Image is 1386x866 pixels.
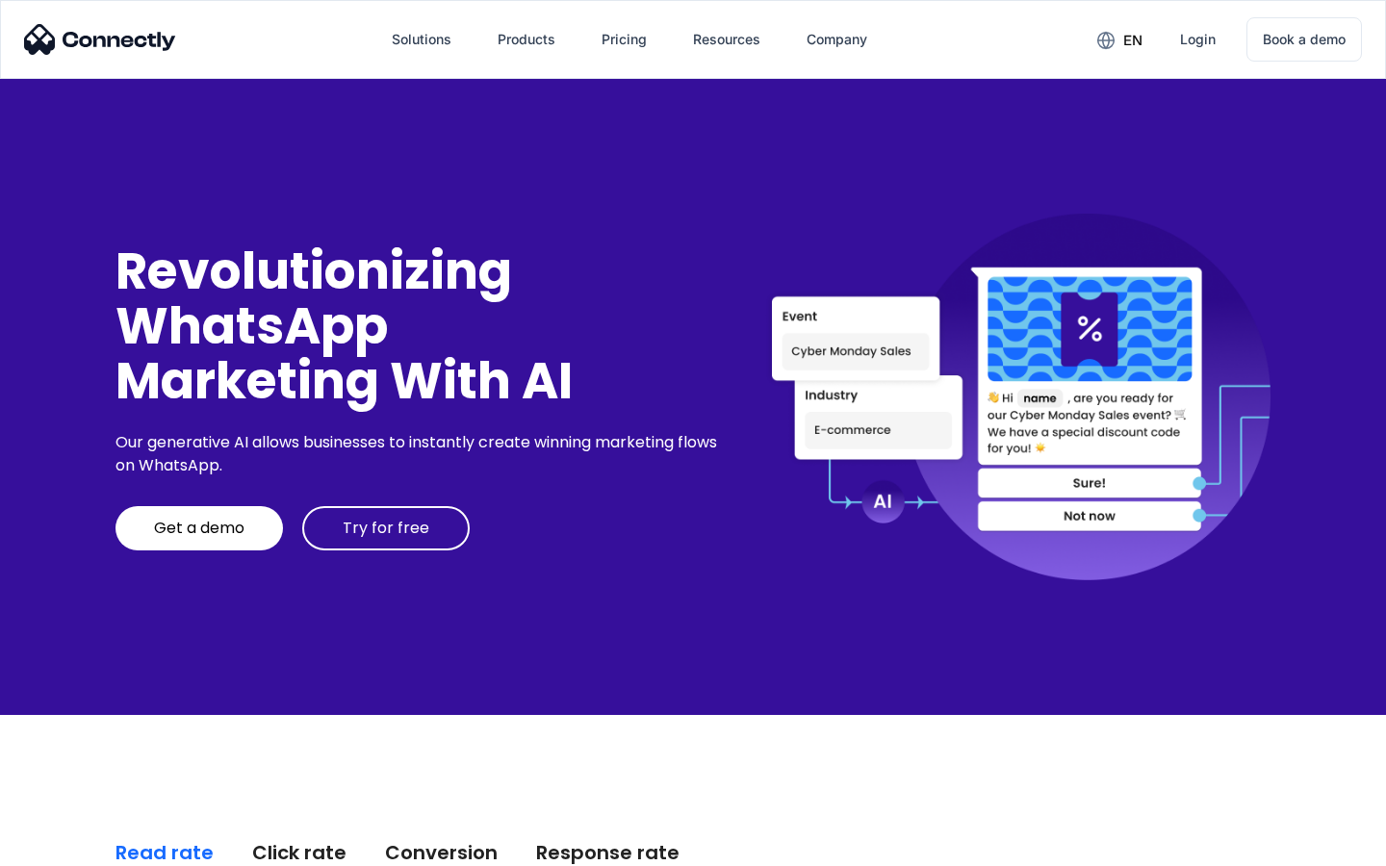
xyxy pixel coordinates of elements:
div: Read rate [115,839,214,866]
img: Connectly Logo [24,24,176,55]
div: Pricing [602,26,647,53]
div: Try for free [343,519,429,538]
div: Conversion [385,839,498,866]
div: en [1123,27,1142,54]
a: Get a demo [115,506,283,550]
a: Book a demo [1246,17,1362,62]
div: Company [807,26,867,53]
a: Pricing [586,16,662,63]
a: Login [1165,16,1231,63]
div: Response rate [536,839,680,866]
aside: Language selected: English [19,832,115,859]
a: Try for free [302,506,470,550]
div: Products [498,26,555,53]
div: Our generative AI allows businesses to instantly create winning marketing flows on WhatsApp. [115,431,724,477]
div: Solutions [392,26,451,53]
div: Revolutionizing WhatsApp Marketing With AI [115,243,724,409]
ul: Language list [38,832,115,859]
div: Click rate [252,839,346,866]
div: Resources [693,26,760,53]
div: Login [1180,26,1216,53]
div: Get a demo [154,519,244,538]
